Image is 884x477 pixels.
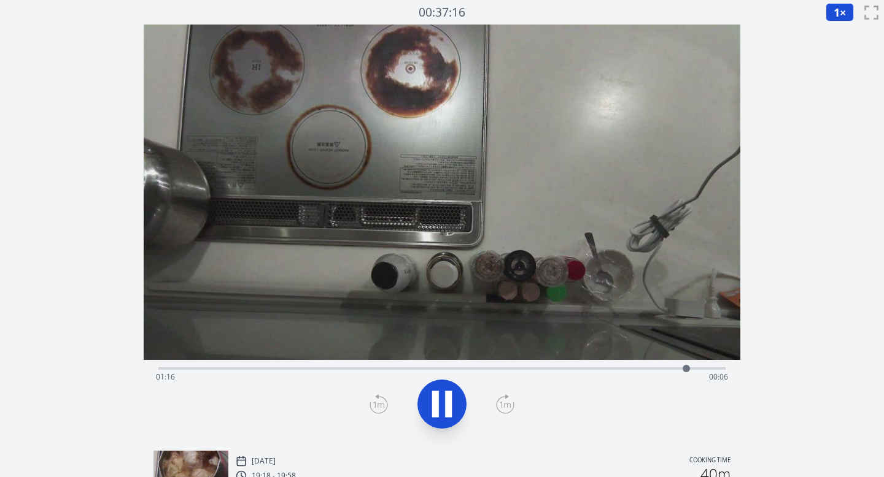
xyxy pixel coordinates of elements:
[709,372,728,382] span: 00:06
[826,3,854,21] button: 1×
[156,372,175,382] span: 01:16
[689,456,731,467] p: Cooking time
[252,456,276,466] p: [DATE]
[834,5,840,20] span: 1
[419,4,465,21] a: 00:37:16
